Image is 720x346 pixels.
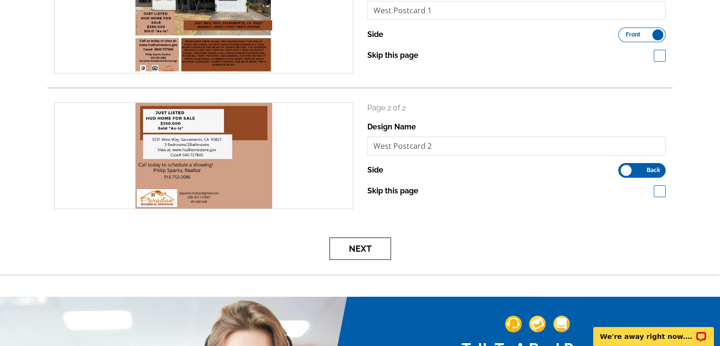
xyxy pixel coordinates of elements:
[587,316,720,346] iframe: LiveChat chat widget
[647,168,660,173] span: Back
[553,316,570,332] img: support-img-3_1.png
[367,137,666,155] input: File Name
[626,32,640,37] span: Front
[367,1,666,20] input: File Name
[329,237,391,260] button: Next
[529,316,546,332] img: support-img-2.png
[367,50,418,61] label: Skip this page
[367,29,383,40] label: Side
[367,102,666,114] p: Page 2 of 2
[367,164,383,176] label: Side
[367,121,416,133] label: Design Name
[367,185,418,197] label: Skip this page
[505,316,522,332] img: support-img-1.png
